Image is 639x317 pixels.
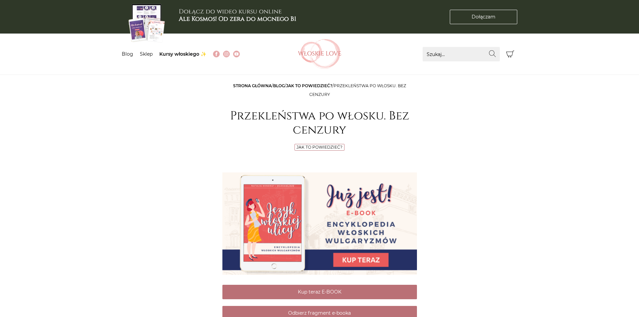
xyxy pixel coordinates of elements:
[286,83,332,88] a: Jak to powiedzieć?
[273,83,285,88] a: Blog
[222,109,417,137] h1: Przekleństwa po włosku. Bez cenzury
[140,51,153,57] a: Sklep
[233,83,272,88] a: Strona główna
[472,13,495,20] span: Dołączam
[297,145,342,150] a: Jak to powiedzieć?
[309,83,406,97] span: Przekleństwa po włosku. Bez cenzury
[179,8,296,22] h3: Dołącz do wideo kursu online
[222,285,417,299] a: Kup teraz E-BOOK
[233,83,406,97] span: / / /
[503,47,518,61] button: Koszyk
[122,51,133,57] a: Blog
[423,47,500,61] input: Szukaj...
[298,39,341,69] img: Włoskielove
[179,15,296,23] b: Ale Kosmos! Od zera do mocnego B1
[450,10,517,24] a: Dołączam
[159,51,206,57] a: Kursy włoskiego ✨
